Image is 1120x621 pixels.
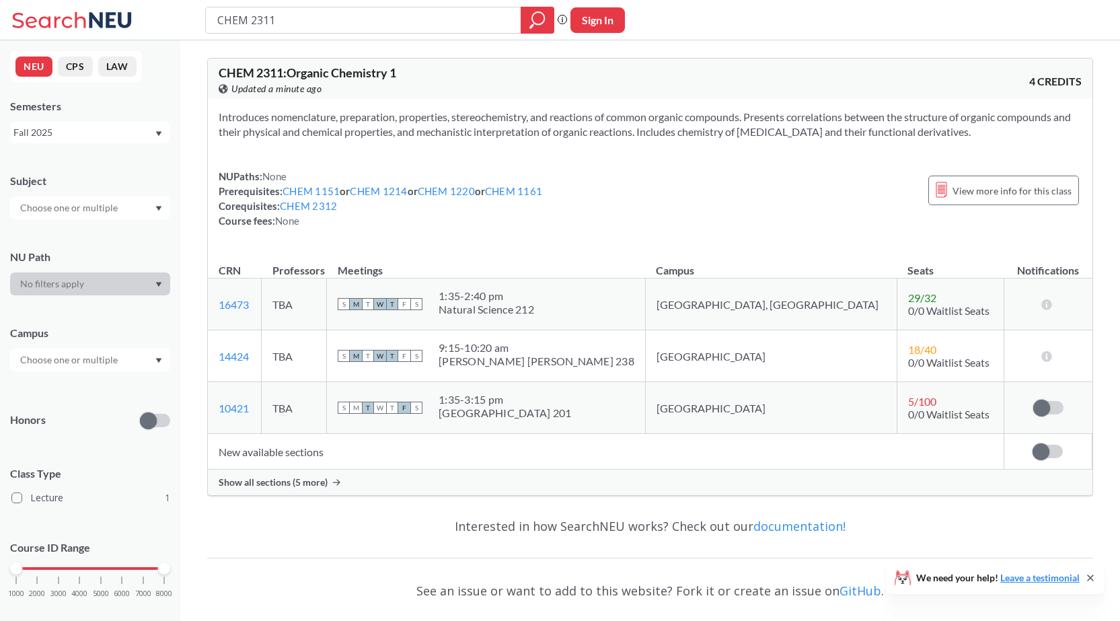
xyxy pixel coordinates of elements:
[98,57,137,77] button: LAW
[114,590,130,597] span: 6000
[916,573,1080,583] span: We need your help!
[439,341,634,355] div: 9:15 - 10:20 am
[338,350,350,362] span: S
[350,402,362,414] span: M
[908,408,990,421] span: 0/0 Waitlist Seats
[10,412,46,428] p: Honors
[219,65,396,80] span: CHEM 2311 : Organic Chemistry 1
[362,350,374,362] span: T
[10,540,170,556] p: Course ID Range
[645,382,897,434] td: [GEOGRAPHIC_DATA]
[156,590,172,597] span: 8000
[374,402,386,414] span: W
[350,185,407,197] a: CHEM 1214
[208,470,1092,495] div: Show all sections (5 more)
[58,57,93,77] button: CPS
[10,250,170,264] div: NU Path
[155,358,162,363] svg: Dropdown arrow
[485,185,542,197] a: CHEM 1161
[374,298,386,310] span: W
[374,350,386,362] span: W
[15,57,52,77] button: NEU
[897,250,1004,279] th: Seats
[13,200,126,216] input: Choose one or multiple
[645,279,897,330] td: [GEOGRAPHIC_DATA], [GEOGRAPHIC_DATA]
[410,298,422,310] span: S
[13,352,126,368] input: Choose one or multiple
[908,291,936,304] span: 29 / 32
[410,402,422,414] span: S
[1000,572,1080,583] a: Leave a testimonial
[11,489,170,507] label: Lecture
[10,99,170,114] div: Semesters
[71,590,87,597] span: 4000
[645,250,897,279] th: Campus
[135,590,151,597] span: 7000
[219,476,328,488] span: Show all sections (5 more)
[275,215,299,227] span: None
[908,395,936,408] span: 5 / 100
[362,298,374,310] span: T
[398,298,410,310] span: F
[350,350,362,362] span: M
[10,349,170,371] div: Dropdown arrow
[908,304,990,317] span: 0/0 Waitlist Seats
[207,571,1093,610] div: See an issue or want to add to this website? Fork it or create an issue on .
[953,182,1072,199] span: View more info for this class
[219,350,249,363] a: 14424
[280,200,337,212] a: CHEM 2312
[93,590,109,597] span: 5000
[10,326,170,340] div: Campus
[219,110,1082,139] section: Introduces nomenclature, preparation, properties, stereochemistry, and reactions of common organi...
[262,170,287,182] span: None
[386,350,398,362] span: T
[216,9,511,32] input: Class, professor, course number, "phrase"
[262,250,327,279] th: Professors
[439,406,571,420] div: [GEOGRAPHIC_DATA] 201
[529,11,546,30] svg: magnifying glass
[521,7,554,34] div: magnifying glass
[398,402,410,414] span: F
[439,289,534,303] div: 1:35 - 2:40 pm
[386,402,398,414] span: T
[165,490,170,505] span: 1
[283,185,340,197] a: CHEM 1151
[262,330,327,382] td: TBA
[350,298,362,310] span: M
[410,350,422,362] span: S
[645,330,897,382] td: [GEOGRAPHIC_DATA]
[29,590,45,597] span: 2000
[839,583,881,599] a: GitHub
[398,350,410,362] span: F
[10,174,170,188] div: Subject
[908,356,990,369] span: 0/0 Waitlist Seats
[362,402,374,414] span: T
[219,169,542,228] div: NUPaths: Prerequisites: or or or Corequisites: Course fees:
[50,590,67,597] span: 3000
[219,298,249,311] a: 16473
[327,250,646,279] th: Meetings
[155,206,162,211] svg: Dropdown arrow
[10,272,170,295] div: Dropdown arrow
[219,402,249,414] a: 10421
[439,303,534,316] div: Natural Science 212
[219,263,241,278] div: CRN
[1004,250,1092,279] th: Notifications
[10,466,170,481] span: Class Type
[753,518,846,534] a: documentation!
[439,355,634,368] div: [PERSON_NAME] [PERSON_NAME] 238
[1029,74,1082,89] span: 4 CREDITS
[208,434,1004,470] td: New available sections
[207,507,1093,546] div: Interested in how SearchNEU works? Check out our
[338,298,350,310] span: S
[10,196,170,219] div: Dropdown arrow
[231,81,322,96] span: Updated a minute ago
[338,402,350,414] span: S
[262,382,327,434] td: TBA
[262,279,327,330] td: TBA
[155,131,162,137] svg: Dropdown arrow
[8,590,24,597] span: 1000
[155,282,162,287] svg: Dropdown arrow
[439,393,571,406] div: 1:35 - 3:15 pm
[418,185,475,197] a: CHEM 1220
